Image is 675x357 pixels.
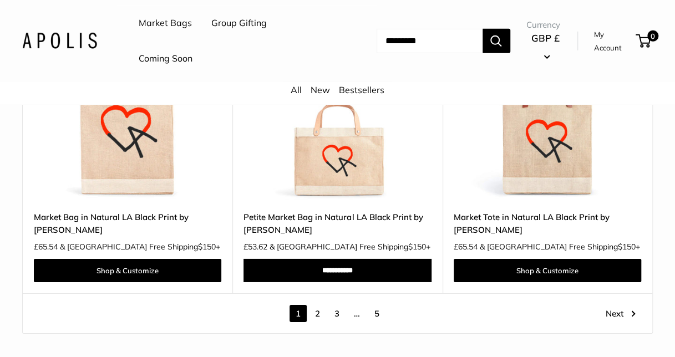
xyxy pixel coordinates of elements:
[593,28,632,55] a: My Account
[60,243,220,251] span: & [GEOGRAPHIC_DATA] Free Shipping +
[34,243,58,251] span: £65.54
[454,259,641,282] a: Shop & Customize
[637,34,651,48] a: 0
[606,305,636,322] a: Next
[368,305,385,322] a: 5
[309,305,326,322] a: 2
[34,211,221,237] a: Market Bag in Natural LA Black Print by [PERSON_NAME]
[483,29,510,53] button: Search
[526,29,565,65] button: GBP £
[22,33,97,49] img: Apolis
[454,12,641,200] a: description_Limited Edition collaboration with Geoff McFetridgedescription_All proceeds support L...
[243,12,431,200] a: description_Limited Edition collaboration with Geoff McFetridgedescription_Super soft and durable...
[243,211,431,237] a: Petite Market Bag in Natural LA Black Print by [PERSON_NAME]
[454,12,641,200] img: description_Limited Edition collaboration with Geoff McFetridge
[348,305,366,322] span: …
[339,84,384,95] a: Bestsellers
[290,305,307,322] span: 1
[531,32,560,44] span: GBP £
[480,243,640,251] span: & [GEOGRAPHIC_DATA] Free Shipping +
[328,305,346,322] a: 3
[34,12,221,200] a: description_Limited Edition collaboration with Geoff McFetridgedescription_All proceeds support L...
[243,12,431,200] img: description_Limited Edition collaboration with Geoff McFetridge
[139,50,192,67] a: Coming Soon
[198,242,216,252] span: $150
[311,84,330,95] a: New
[34,259,221,282] a: Shop & Customize
[647,30,658,42] span: 0
[526,17,565,33] span: Currency
[139,15,192,32] a: Market Bags
[618,242,636,252] span: $150
[454,243,478,251] span: £65.54
[34,12,221,200] img: description_Limited Edition collaboration with Geoff McFetridge
[243,243,267,251] span: £53.62
[408,242,425,252] span: $150
[454,211,641,237] a: Market Tote in Natural LA Black Print by [PERSON_NAME]
[377,29,483,53] input: Search...
[291,84,302,95] a: All
[211,15,267,32] a: Group Gifting
[270,243,430,251] span: & [GEOGRAPHIC_DATA] Free Shipping +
